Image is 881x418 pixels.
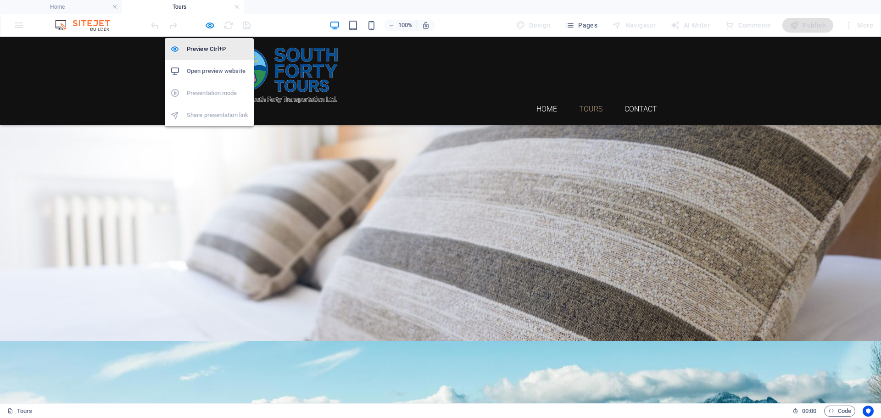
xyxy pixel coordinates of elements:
[828,406,851,417] span: Code
[802,406,816,417] span: 00 00
[122,2,244,12] h4: Tours
[384,20,417,31] button: 100%
[224,10,339,66] img: SouthFortyTourscropped-IQpk1g7M-TN4b6PFpcTtZg.png
[809,407,810,414] span: :
[579,69,602,76] a: Tours
[422,21,430,29] i: On resize automatically adjust zoom level to fit chosen device.
[7,406,33,417] a: Click to cancel selection. Double-click to open Pages
[863,406,874,417] button: Usercentrics
[53,20,122,31] img: Editor Logo
[513,18,554,33] div: Design (Ctrl+Alt+Y)
[187,66,248,77] h6: Open preview website
[398,20,413,31] h6: 100%
[824,406,855,417] button: Code
[792,406,817,417] h6: Session time
[187,44,248,55] h6: Preview Ctrl+P
[562,18,601,33] button: Pages
[625,69,657,76] a: Contact
[565,21,597,30] span: Pages
[536,69,557,76] a: Home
